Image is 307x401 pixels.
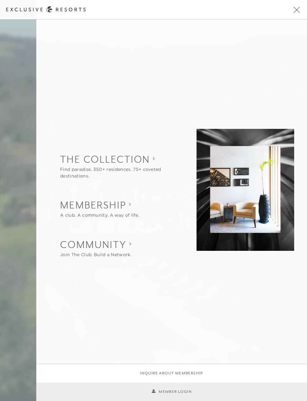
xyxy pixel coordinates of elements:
[60,198,139,212] h2: Membership
[293,8,301,12] button: Open navigation
[60,166,177,179] div: Find paradise. 350+ residences. 75+ coveted destinations.
[60,251,131,258] div: Join The Club. Build a Network.
[60,212,139,219] div: A club. A community. A way of life.
[60,238,131,251] h2: Community
[60,152,177,166] h2: The Collection
[60,198,139,219] button: Show Membership sub-navigation
[151,389,192,395] a: Member Login
[140,370,203,376] a: Inquire about membership
[60,152,177,179] button: Show The Collection sub-navigation
[60,238,131,258] button: Show Community sub-navigation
